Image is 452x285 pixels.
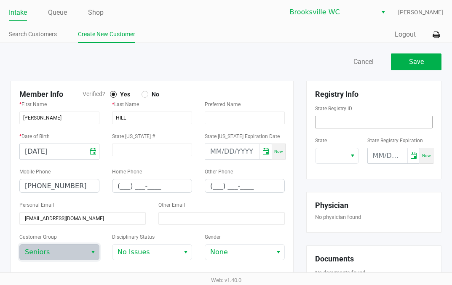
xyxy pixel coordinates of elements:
a: Queue [48,7,67,19]
button: Toggle calendar [87,144,99,159]
span: [PERSON_NAME] [398,8,443,17]
span: Seniors [25,247,82,257]
span: Cancel [353,58,374,66]
a: Shop [88,7,104,19]
span: Verified? [83,90,110,99]
span: None [210,247,267,257]
label: Customer Group [19,233,57,241]
a: Create New Customer [78,29,135,40]
input: Format: (999) 999-9999 [112,179,192,192]
label: Other Phone [205,168,233,176]
input: Format: (999) 999-9999 [20,179,99,192]
button: Select [272,245,284,260]
label: Gender [205,233,221,241]
label: State Registry ID [315,105,352,112]
a: Intake [9,7,27,19]
button: Select [377,5,389,20]
button: Toggle calendar [407,148,420,163]
h5: Registry Info [315,90,433,99]
input: MM/DD/YYYY [205,144,259,159]
label: First Name [19,101,47,108]
label: Date of Birth [19,133,50,140]
button: Cancel [342,53,385,70]
label: State [315,137,327,144]
label: State Registry Expiration [367,137,423,144]
span: Web: v1.40.0 [211,277,241,283]
label: Mobile Phone [19,168,51,176]
span: Save [409,58,424,66]
input: MM/DD/YYYY [368,148,407,163]
input: Format: (999) 999-9999 [205,179,284,192]
label: Home Phone [112,168,142,176]
span: Now [422,153,431,158]
label: Personal Email [19,201,54,209]
button: Save [391,53,441,70]
h5: Member Info [19,90,83,99]
span: Now [274,149,283,154]
label: Last Name [112,101,139,108]
label: State [US_STATE] # [112,133,155,140]
span: No [148,91,159,98]
button: Logout [395,29,416,40]
span: No Issues [118,247,174,257]
button: Select [179,245,192,260]
span: No documents found [315,269,365,276]
label: State [US_STATE] Expiration Date [205,133,280,140]
button: Select [87,245,99,260]
label: Preferred Name [205,101,241,108]
h5: Physician [315,201,433,210]
h5: Documents [315,254,433,264]
button: Select [346,148,358,163]
button: Toggle calendar [259,144,272,159]
span: Brooksville WC [290,7,372,17]
h6: No physician found [315,214,433,221]
span: Yes [117,91,130,98]
input: MM/DD/YYYY [20,144,87,159]
a: Search Customers [9,29,57,40]
label: Other Email [158,201,185,209]
label: Disciplinary Status [112,233,155,241]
